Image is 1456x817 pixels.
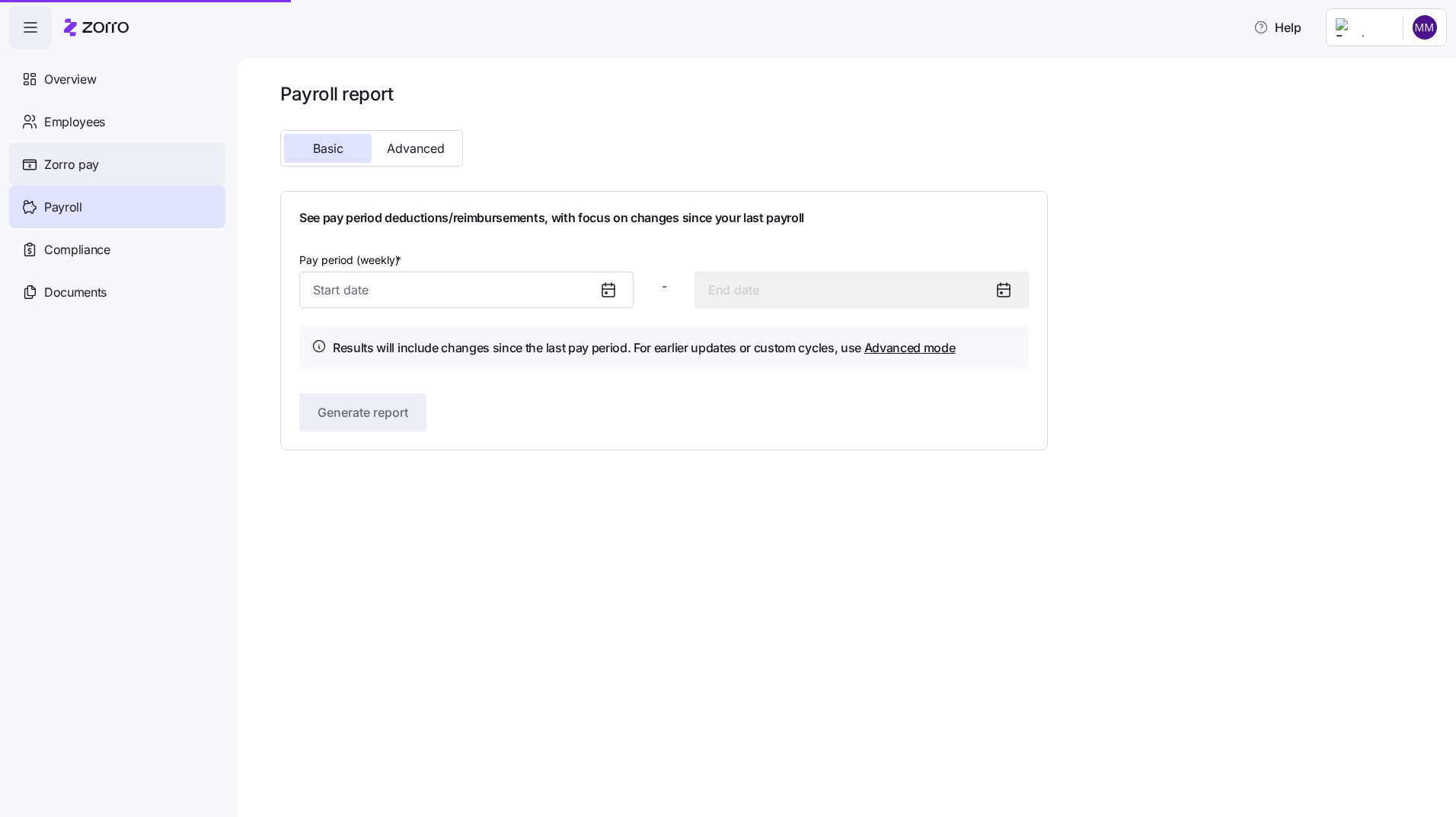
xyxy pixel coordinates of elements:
[1253,18,1301,37] span: Help
[299,252,404,269] label: Pay period (weekly)
[299,272,634,308] input: Start date
[44,198,82,217] span: Payroll
[44,283,107,302] span: Documents
[44,70,96,89] span: Overview
[318,403,408,421] span: Generate report
[44,155,99,174] span: Zorro pay
[1413,15,1437,40] img: c7500ab85f6c991aee20b7272b35d42d
[9,58,225,100] a: Overview
[299,210,1029,226] h1: See pay period deductions/reimbursements, with focus on changes since your last payroll
[694,272,1029,308] input: End date
[44,113,105,132] span: Employees
[280,82,1048,106] h1: Payroll report
[44,240,110,259] span: Compliance
[333,339,956,358] h4: Results will include changes since the last pay period. For earlier updates or custom cycles, use
[387,142,445,154] span: Advanced
[1241,12,1314,43] button: Help
[299,393,426,431] button: Generate report
[9,100,225,143] a: Employees
[313,142,343,154] span: Basic
[9,186,225,228] a: Payroll
[9,271,225,313] a: Documents
[662,277,667,296] span: -
[9,228,225,271] a: Compliance
[864,340,956,355] a: Advanced mode
[1336,18,1391,37] img: Employer logo
[9,143,225,186] a: Zorro pay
